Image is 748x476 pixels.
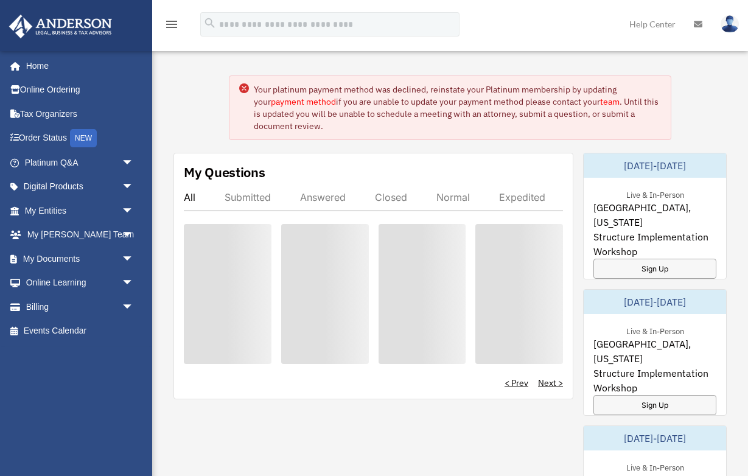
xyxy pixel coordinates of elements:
[9,271,152,295] a: Online Learningarrow_drop_down
[617,187,694,200] div: Live & In-Person
[164,17,179,32] i: menu
[70,129,97,147] div: NEW
[122,295,146,320] span: arrow_drop_down
[721,15,739,33] img: User Pic
[122,198,146,223] span: arrow_drop_down
[184,191,195,203] div: All
[617,460,694,473] div: Live & In-Person
[271,96,336,107] a: payment method
[9,295,152,319] a: Billingarrow_drop_down
[184,163,265,181] div: My Questions
[375,191,407,203] div: Closed
[225,191,271,203] div: Submitted
[600,96,620,107] a: team
[593,200,716,229] span: [GEOGRAPHIC_DATA], [US_STATE]
[538,377,563,389] a: Next >
[9,175,152,199] a: Digital Productsarrow_drop_down
[593,366,716,395] span: Structure Implementation Workshop
[254,83,661,132] div: Your platinum payment method was declined, reinstate your Platinum membership by updating your if...
[300,191,346,203] div: Answered
[617,324,694,337] div: Live & In-Person
[9,54,146,78] a: Home
[584,290,726,314] div: [DATE]-[DATE]
[584,426,726,450] div: [DATE]-[DATE]
[593,337,716,366] span: [GEOGRAPHIC_DATA], [US_STATE]
[9,78,152,102] a: Online Ordering
[9,198,152,223] a: My Entitiesarrow_drop_down
[203,16,217,30] i: search
[122,175,146,200] span: arrow_drop_down
[9,247,152,271] a: My Documentsarrow_drop_down
[9,102,152,126] a: Tax Organizers
[436,191,470,203] div: Normal
[122,247,146,271] span: arrow_drop_down
[593,259,716,279] a: Sign Up
[9,223,152,247] a: My [PERSON_NAME] Teamarrow_drop_down
[5,15,116,38] img: Anderson Advisors Platinum Portal
[9,150,152,175] a: Platinum Q&Aarrow_drop_down
[122,271,146,296] span: arrow_drop_down
[122,223,146,248] span: arrow_drop_down
[499,191,545,203] div: Expedited
[9,319,152,343] a: Events Calendar
[593,229,716,259] span: Structure Implementation Workshop
[505,377,528,389] a: < Prev
[164,21,179,32] a: menu
[584,153,726,178] div: [DATE]-[DATE]
[122,150,146,175] span: arrow_drop_down
[9,126,152,151] a: Order StatusNEW
[593,395,716,415] a: Sign Up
